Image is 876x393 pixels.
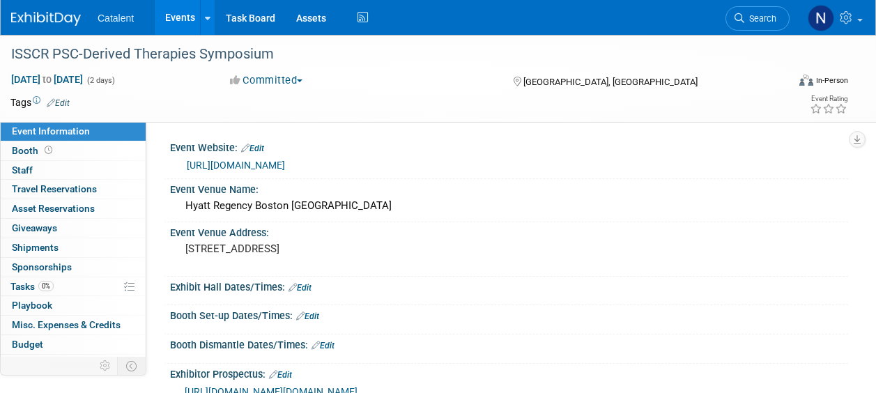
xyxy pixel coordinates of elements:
[10,95,70,109] td: Tags
[185,242,437,255] pre: [STREET_ADDRESS]
[808,5,834,31] img: Nicole Bullock
[1,296,146,315] a: Playbook
[170,277,848,295] div: Exhibit Hall Dates/Times:
[810,95,847,102] div: Event Rating
[1,238,146,257] a: Shipments
[312,341,335,350] a: Edit
[1,199,146,218] a: Asset Reservations
[12,261,72,272] span: Sponsorships
[12,222,57,233] span: Giveaways
[47,98,70,108] a: Edit
[98,13,134,24] span: Catalent
[12,242,59,253] span: Shipments
[10,73,84,86] span: [DATE] [DATE]
[1,180,146,199] a: Travel Reservations
[93,357,118,375] td: Personalize Event Tab Strip
[170,179,848,196] div: Event Venue Name:
[12,125,90,137] span: Event Information
[180,195,838,217] div: Hyatt Regency Boston [GEOGRAPHIC_DATA]
[42,145,55,155] span: Booth not reserved yet
[170,364,848,382] div: Exhibitor Prospectus:
[118,357,146,375] td: Toggle Event Tabs
[40,74,54,85] span: to
[12,203,95,214] span: Asset Reservations
[11,12,81,26] img: ExhibitDay
[1,277,146,296] a: Tasks0%
[1,335,146,354] a: Budget
[296,311,319,321] a: Edit
[1,141,146,160] a: Booth
[187,160,285,171] a: [URL][DOMAIN_NAME]
[1,258,146,277] a: Sponsorships
[523,77,698,87] span: [GEOGRAPHIC_DATA], [GEOGRAPHIC_DATA]
[241,144,264,153] a: Edit
[10,281,54,292] span: Tasks
[815,75,848,86] div: In-Person
[12,319,121,330] span: Misc. Expenses & Credits
[12,300,52,311] span: Playbook
[1,122,146,141] a: Event Information
[12,164,33,176] span: Staff
[744,13,776,24] span: Search
[170,222,848,240] div: Event Venue Address:
[6,42,776,67] div: ISSCR PSC-Derived Therapies Symposium
[269,370,292,380] a: Edit
[1,219,146,238] a: Giveaways
[799,75,813,86] img: Format-Inperson.png
[170,137,848,155] div: Event Website:
[726,72,848,93] div: Event Format
[12,339,43,350] span: Budget
[170,305,848,323] div: Booth Set-up Dates/Times:
[170,334,848,353] div: Booth Dismantle Dates/Times:
[289,283,312,293] a: Edit
[1,161,146,180] a: Staff
[12,145,55,156] span: Booth
[1,316,146,334] a: Misc. Expenses & Credits
[225,73,308,88] button: Committed
[86,76,115,85] span: (2 days)
[38,281,54,291] span: 0%
[12,183,97,194] span: Travel Reservations
[725,6,790,31] a: Search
